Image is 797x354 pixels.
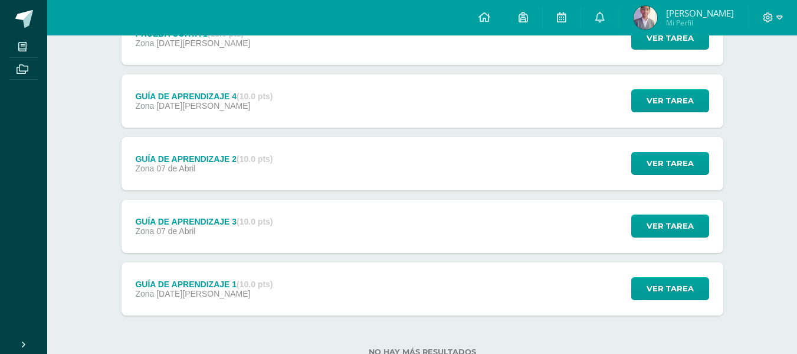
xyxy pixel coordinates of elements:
[647,215,694,237] span: Ver tarea
[237,154,273,164] strong: (10.0 pts)
[156,38,250,48] span: [DATE][PERSON_NAME]
[237,280,273,289] strong: (10.0 pts)
[631,152,709,175] button: Ver tarea
[237,92,273,101] strong: (10.0 pts)
[647,27,694,49] span: Ver tarea
[135,164,154,173] span: Zona
[647,278,694,300] span: Ver tarea
[666,18,734,28] span: Mi Perfil
[631,215,709,238] button: Ver tarea
[135,217,273,226] div: GUÍA DE APRENDIZAJE 3
[647,90,694,112] span: Ver tarea
[634,6,657,30] img: 1de75e93fbb60815506d9f294c605aff.png
[647,152,694,174] span: Ver tarea
[631,277,709,300] button: Ver tarea
[135,92,273,101] div: GUÍA DE APRENDIZAJE 4
[135,280,273,289] div: GUÍA DE APRENDIZAJE 1
[631,89,709,112] button: Ver tarea
[135,101,154,111] span: Zona
[135,154,273,164] div: GUÍA DE APRENDIZAJE 2
[135,226,154,236] span: Zona
[156,164,195,173] span: 07 de Abril
[237,217,273,226] strong: (10.0 pts)
[666,7,734,19] span: [PERSON_NAME]
[156,226,195,236] span: 07 de Abril
[156,101,250,111] span: [DATE][PERSON_NAME]
[156,289,250,298] span: [DATE][PERSON_NAME]
[135,38,154,48] span: Zona
[631,27,709,50] button: Ver tarea
[135,289,154,298] span: Zona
